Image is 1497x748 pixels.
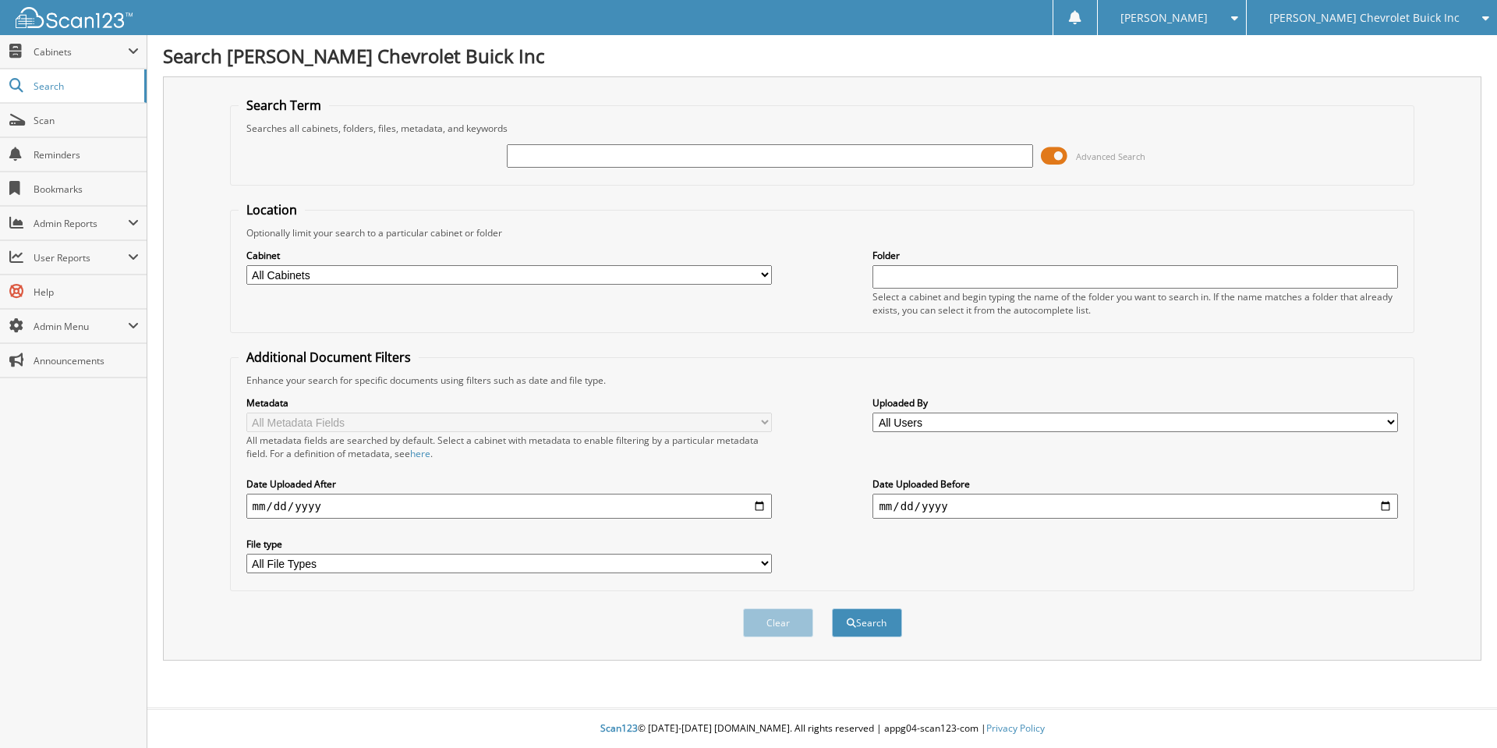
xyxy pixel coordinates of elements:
[1269,13,1460,23] span: [PERSON_NAME] Chevrolet Buick Inc
[1076,151,1145,162] span: Advanced Search
[239,226,1407,239] div: Optionally limit your search to a particular cabinet or folder
[246,494,772,519] input: start
[34,320,128,333] span: Admin Menu
[246,396,772,409] label: Metadata
[246,434,772,460] div: All metadata fields are searched by default. Select a cabinet with metadata to enable filtering b...
[34,251,128,264] span: User Reports
[239,97,329,114] legend: Search Term
[246,537,772,551] label: File type
[743,608,813,637] button: Clear
[986,721,1045,735] a: Privacy Policy
[16,7,133,28] img: scan123-logo-white.svg
[872,249,1398,262] label: Folder
[239,201,305,218] legend: Location
[410,447,430,460] a: here
[832,608,902,637] button: Search
[34,354,139,367] span: Announcements
[34,217,128,230] span: Admin Reports
[239,374,1407,387] div: Enhance your search for specific documents using filters such as date and file type.
[872,290,1398,317] div: Select a cabinet and begin typing the name of the folder you want to search in. If the name match...
[239,349,419,366] legend: Additional Document Filters
[34,114,139,127] span: Scan
[34,148,139,161] span: Reminders
[872,477,1398,491] label: Date Uploaded Before
[34,80,136,93] span: Search
[872,494,1398,519] input: end
[246,249,772,262] label: Cabinet
[600,721,638,735] span: Scan123
[239,122,1407,135] div: Searches all cabinets, folders, files, metadata, and keywords
[872,396,1398,409] label: Uploaded By
[1419,673,1497,748] iframe: Chat Widget
[147,710,1497,748] div: © [DATE]-[DATE] [DOMAIN_NAME]. All rights reserved | appg04-scan123-com |
[34,285,139,299] span: Help
[246,477,772,491] label: Date Uploaded After
[34,183,139,196] span: Bookmarks
[34,45,128,58] span: Cabinets
[163,43,1481,69] h1: Search [PERSON_NAME] Chevrolet Buick Inc
[1120,13,1208,23] span: [PERSON_NAME]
